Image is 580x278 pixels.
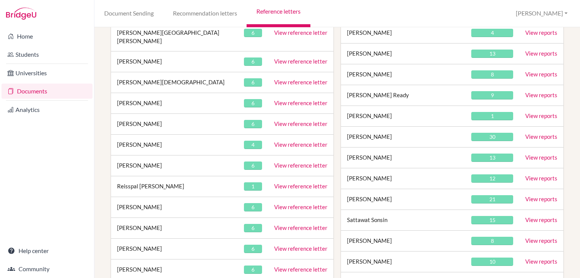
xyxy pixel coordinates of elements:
[525,154,557,161] a: View reports
[2,29,93,44] a: Home
[341,189,465,210] td: [PERSON_NAME]
[525,216,557,223] a: View reports
[341,85,465,106] td: [PERSON_NAME] Ready
[471,112,513,120] div: 1
[111,134,238,155] td: [PERSON_NAME]
[274,183,327,189] a: View reference letter
[471,29,513,37] div: 4
[244,120,262,128] div: 6
[111,113,238,134] td: [PERSON_NAME]
[111,93,238,113] td: [PERSON_NAME]
[244,29,262,37] div: 6
[341,23,465,43] td: [PERSON_NAME]
[244,266,262,274] div: 6
[341,43,465,64] td: [PERSON_NAME]
[525,50,557,57] a: View reports
[471,258,513,266] div: 10
[111,197,238,217] td: [PERSON_NAME]
[525,237,557,244] a: View reports
[341,64,465,85] td: [PERSON_NAME]
[274,203,327,210] a: View reference letter
[341,127,465,148] td: [PERSON_NAME]
[2,84,93,99] a: Documents
[274,29,327,36] a: View reference letter
[274,141,327,148] a: View reference letter
[274,79,327,85] a: View reference letter
[2,102,93,117] a: Analytics
[525,92,557,98] a: View reports
[471,133,513,141] div: 30
[244,57,262,66] div: 6
[2,47,93,62] a: Students
[244,99,262,107] div: 6
[525,196,557,202] a: View reports
[244,162,262,170] div: 6
[6,8,36,20] img: Bridge-U
[512,6,571,20] button: [PERSON_NAME]
[471,154,513,162] div: 13
[2,261,93,276] a: Community
[274,58,327,65] a: View reference letter
[525,71,557,78] a: View reports
[111,51,238,72] td: [PERSON_NAME]
[525,133,557,140] a: View reports
[471,195,513,203] div: 21
[2,65,93,81] a: Universities
[471,174,513,183] div: 12
[111,72,238,93] td: [PERSON_NAME][DEMOGRAPHIC_DATA]
[274,162,327,169] a: View reference letter
[244,141,262,149] div: 4
[471,50,513,58] div: 13
[274,245,327,252] a: View reference letter
[274,224,327,231] a: View reference letter
[471,237,513,245] div: 8
[274,120,327,127] a: View reference letter
[341,168,465,189] td: [PERSON_NAME]
[244,203,262,211] div: 6
[341,148,465,168] td: [PERSON_NAME]
[341,231,465,252] td: [PERSON_NAME]
[471,70,513,79] div: 8
[111,23,238,51] td: [PERSON_NAME][GEOGRAPHIC_DATA][PERSON_NAME]
[525,175,557,182] a: View reports
[471,216,513,224] div: 15
[341,252,465,272] td: [PERSON_NAME]
[525,258,557,265] a: View reports
[111,217,238,238] td: [PERSON_NAME]
[244,78,262,87] div: 6
[244,182,262,191] div: 1
[244,245,262,253] div: 6
[244,224,262,232] div: 6
[111,155,238,176] td: [PERSON_NAME]
[525,112,557,119] a: View reports
[111,176,238,197] td: Reisspal [PERSON_NAME]
[2,243,93,258] a: Help center
[274,99,327,106] a: View reference letter
[341,106,465,127] td: [PERSON_NAME]
[525,29,557,36] a: View reports
[111,238,238,259] td: [PERSON_NAME]
[274,266,327,273] a: View reference letter
[341,210,465,231] td: Sattawat Sonsin
[471,91,513,99] div: 9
